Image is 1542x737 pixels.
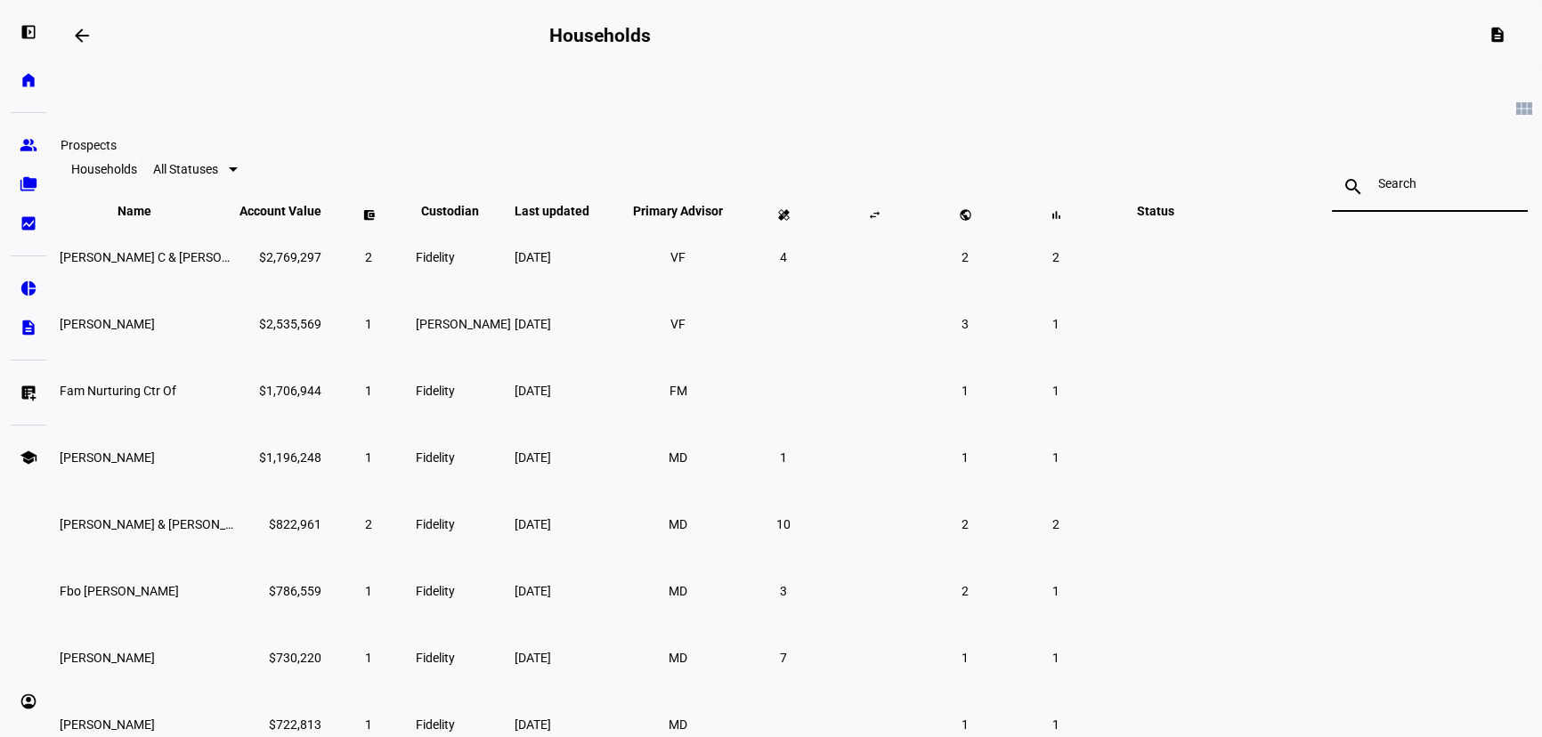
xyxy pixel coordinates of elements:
span: 3 [962,317,969,331]
span: [DATE] [515,651,551,665]
mat-icon: description [1488,26,1505,44]
td: $1,706,944 [239,358,322,423]
eth-mat-symbol: bid_landscape [20,215,37,232]
span: Status [1124,204,1188,218]
span: John Lee Lillibridge Iii [60,450,155,465]
mat-icon: view_module [1514,98,1535,119]
a: bid_landscape [11,206,46,241]
span: 1 [365,651,372,665]
eth-mat-symbol: folder_copy [20,175,37,193]
span: 2 [962,250,969,264]
eth-mat-symbol: left_panel_open [20,23,37,41]
span: 1 [1052,317,1059,331]
li: VF [662,308,694,340]
span: 10 [776,517,791,531]
a: home [11,62,46,98]
eth-mat-symbol: school [20,449,37,466]
span: Account Value [239,204,321,218]
span: [DATE] [515,717,551,732]
span: Fidelity [416,517,455,531]
a: description [11,310,46,345]
li: MD [662,642,694,674]
span: Kashif Sheikh [60,651,155,665]
span: 1 [1052,717,1059,732]
span: Fidelity [416,250,455,264]
td: $2,535,569 [239,291,322,356]
td: $786,559 [239,558,322,623]
td: $2,769,297 [239,224,322,289]
span: Fam Nurturing Ctr Of [60,384,176,398]
td: $1,196,248 [239,425,322,490]
span: [DATE] [515,450,551,465]
eth-mat-symbol: account_circle [20,692,37,710]
span: [DATE] [515,584,551,598]
span: 1 [1052,450,1059,465]
mat-icon: search [1332,176,1375,198]
span: [DATE] [515,517,551,531]
span: 1 [1052,384,1059,398]
span: 3 [780,584,787,598]
td: $730,220 [239,625,322,690]
span: 1 [962,384,969,398]
span: Name [118,204,178,218]
eth-data-table-title: Households [71,162,137,176]
span: 1 [1052,651,1059,665]
span: Fbo Marian S Pruslin [60,584,179,598]
eth-mat-symbol: home [20,71,37,89]
span: [DATE] [515,250,551,264]
span: 2 [365,517,372,531]
li: MD [662,508,694,540]
span: 1 [962,651,969,665]
span: Primary Advisor [620,204,736,218]
a: folder_copy [11,166,46,202]
input: Search [1378,176,1481,190]
span: 1 [365,450,372,465]
h2: Households [549,25,650,46]
span: Fidelity [416,450,455,465]
span: Fidelity [416,584,455,598]
li: MD [662,441,694,474]
eth-mat-symbol: description [20,319,37,336]
span: [DATE] [515,317,551,331]
span: Last updated [515,204,616,218]
span: 2 [962,517,969,531]
span: Fidelity [416,384,455,398]
span: Vinita C & David L Ferrera [60,250,274,264]
eth-mat-symbol: group [20,136,37,154]
span: All Statuses [153,162,218,176]
li: MD [662,575,694,607]
span: [PERSON_NAME] [416,317,511,331]
span: 2 [1052,517,1059,531]
a: pie_chart [11,271,46,306]
span: 1 [962,450,969,465]
span: Rebecca M Taylor [60,717,155,732]
span: 1 [365,584,372,598]
li: VF [662,241,694,273]
li: FM [662,375,694,407]
span: 2 [365,250,372,264]
span: Fidelity [416,651,455,665]
span: Fidelity [416,717,455,732]
span: 1 [365,317,372,331]
span: 7 [780,651,787,665]
span: 2 [962,584,969,598]
span: Debora D Mayer [60,317,155,331]
span: 2 [1052,250,1059,264]
span: Linda Stathoplos & John Lee Lillibridge Iii [60,517,264,531]
span: 1 [365,384,372,398]
span: 1 [780,450,787,465]
span: [DATE] [515,384,551,398]
span: 4 [780,250,787,264]
a: group [11,127,46,163]
eth-mat-symbol: pie_chart [20,279,37,297]
span: 1 [365,717,372,732]
eth-mat-symbol: list_alt_add [20,384,37,401]
mat-icon: arrow_backwards [71,25,93,46]
div: Prospects [53,134,124,156]
span: 1 [962,717,969,732]
span: 1 [1052,584,1059,598]
span: Custodian [421,204,506,218]
td: $822,961 [239,491,322,556]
